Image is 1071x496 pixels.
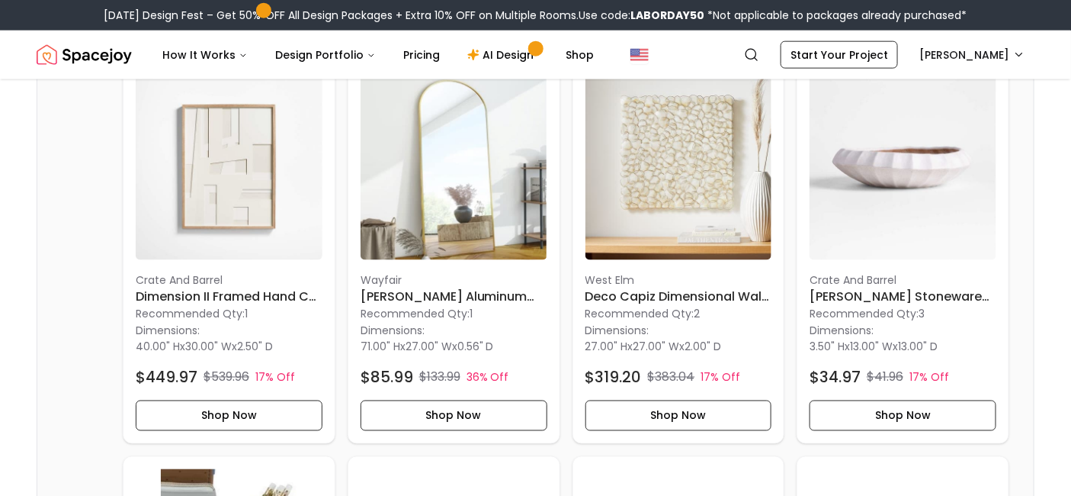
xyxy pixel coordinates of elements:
[585,321,649,340] p: Dimensions:
[361,73,547,260] img: Jablon Aluminum Flat Mirror image
[263,40,388,70] button: Design Portfolio
[585,401,772,431] button: Shop Now
[585,367,642,388] h4: $319.20
[633,340,680,355] span: 27.00" W
[585,272,772,288] p: West Elm
[361,321,425,340] p: Dimensions:
[585,340,628,355] span: 27.00" H
[648,369,695,387] p: $383.04
[136,288,322,306] h6: Dimension II Framed Hand Cut Paper Wall Art by Coup d'Esprit with Frame-30"x40"
[361,288,547,306] h6: [PERSON_NAME] Aluminum Flat Mirror
[810,367,861,388] h4: $34.97
[572,60,785,444] a: Deco Capiz Dimensional Wall Art by Diego Olivero imageWest ElmDeco Capiz Dimensional Wall Art by ...
[810,73,996,260] img: Warren White Stoneware Decorative Centerpiece Bowl image
[585,288,772,306] h6: Deco Capiz Dimensional Wall Art by [PERSON_NAME]
[585,306,772,321] p: Recommended Qty: 2
[898,340,938,355] span: 13.00" D
[867,369,903,387] p: $41.96
[255,370,295,385] p: 17% Off
[348,60,560,444] div: Jablon Aluminum Flat Mirror
[572,60,785,444] div: Deco Capiz Dimensional Wall Art by Diego Olivero
[348,60,560,444] a: Jablon Aluminum Flat Mirror imageWayfair[PERSON_NAME] Aluminum Flat MirrorRecommended Qty:1Dimens...
[136,272,322,288] p: Crate And Barrel
[467,370,509,385] p: 36% Off
[37,31,1034,79] nav: Global
[909,370,949,385] p: 17% Off
[361,340,400,355] span: 71.00" H
[579,8,705,23] span: Use code:
[585,73,772,260] img: Deco Capiz Dimensional Wall Art by Diego Olivero image
[150,40,606,70] nav: Main
[705,8,967,23] span: *Not applicable to packages already purchased*
[701,370,741,385] p: 17% Off
[185,340,232,355] span: 30.00" W
[136,306,322,321] p: Recommended Qty: 1
[810,272,996,288] p: Crate And Barrel
[104,8,967,23] div: [DATE] Design Fest – Get 50% OFF All Design Packages + Extra 10% OFF on Multiple Rooms.
[910,41,1034,69] button: [PERSON_NAME]
[810,306,996,321] p: Recommended Qty: 3
[810,340,938,355] p: x x
[781,41,898,69] a: Start Your Project
[630,46,649,64] img: United States
[455,40,550,70] a: AI Design
[553,40,606,70] a: Shop
[37,40,132,70] a: Spacejoy
[123,60,335,444] a: Dimension II Framed Hand Cut Paper Wall Art by Coup d'Esprit with Frame-30"x40" imageCrate And Ba...
[391,40,452,70] a: Pricing
[37,40,132,70] img: Spacejoy Logo
[361,340,494,355] p: x x
[361,306,547,321] p: Recommended Qty: 1
[204,369,249,387] p: $539.96
[136,401,322,431] button: Shop Now
[810,321,874,340] p: Dimensions:
[406,340,452,355] span: 27.00" W
[136,367,197,388] h4: $449.97
[123,60,335,444] div: Dimension II Framed Hand Cut Paper Wall Art by Coup d'Esprit with Frame-30"x40"
[237,340,273,355] span: 2.50" D
[797,60,1009,444] a: Warren White Stoneware Decorative Centerpiece Bowl imageCrate And Barrel[PERSON_NAME] Stoneware D...
[457,340,494,355] span: 0.56" D
[585,340,722,355] p: x x
[810,340,845,355] span: 3.50" H
[136,340,273,355] p: x x
[136,73,322,260] img: Dimension II Framed Hand Cut Paper Wall Art by Coup d'Esprit with Frame-30"x40" image
[850,340,893,355] span: 13.00" W
[810,288,996,306] h6: [PERSON_NAME] Stoneware Decorative Centerpiece Bowl
[150,40,260,70] button: How It Works
[419,369,460,387] p: $133.99
[685,340,722,355] span: 2.00" D
[631,8,705,23] b: LABORDAY50
[361,272,547,288] p: Wayfair
[810,401,996,431] button: Shop Now
[797,60,1009,444] div: Warren White Stoneware Decorative Centerpiece Bowl
[361,367,413,388] h4: $85.99
[361,401,547,431] button: Shop Now
[136,321,200,340] p: Dimensions:
[136,340,180,355] span: 40.00" H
